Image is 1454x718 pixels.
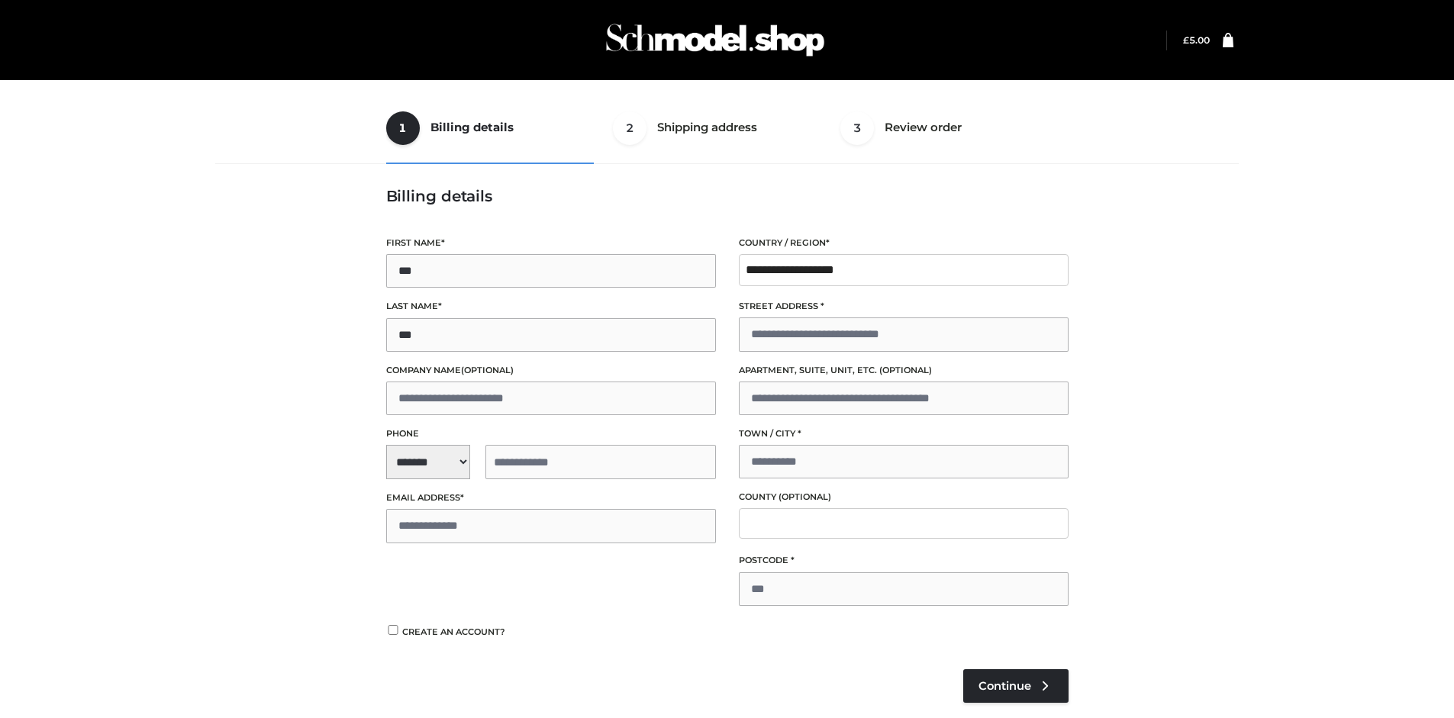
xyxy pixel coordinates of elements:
[386,187,1069,205] h3: Billing details
[461,365,514,375] span: (optional)
[739,236,1069,250] label: Country / Region
[978,679,1031,693] span: Continue
[1183,34,1210,46] a: £5.00
[739,427,1069,441] label: Town / City
[739,299,1069,314] label: Street address
[1183,34,1189,46] span: £
[386,491,716,505] label: Email address
[386,427,716,441] label: Phone
[386,363,716,378] label: Company name
[739,553,1069,568] label: Postcode
[1183,34,1210,46] bdi: 5.00
[386,236,716,250] label: First name
[739,490,1069,504] label: County
[779,491,831,502] span: (optional)
[402,626,505,637] span: Create an account?
[879,365,932,375] span: (optional)
[386,625,400,635] input: Create an account?
[963,669,1069,703] a: Continue
[601,10,830,70] img: Schmodel Admin 964
[386,299,716,314] label: Last name
[739,363,1069,378] label: Apartment, suite, unit, etc.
